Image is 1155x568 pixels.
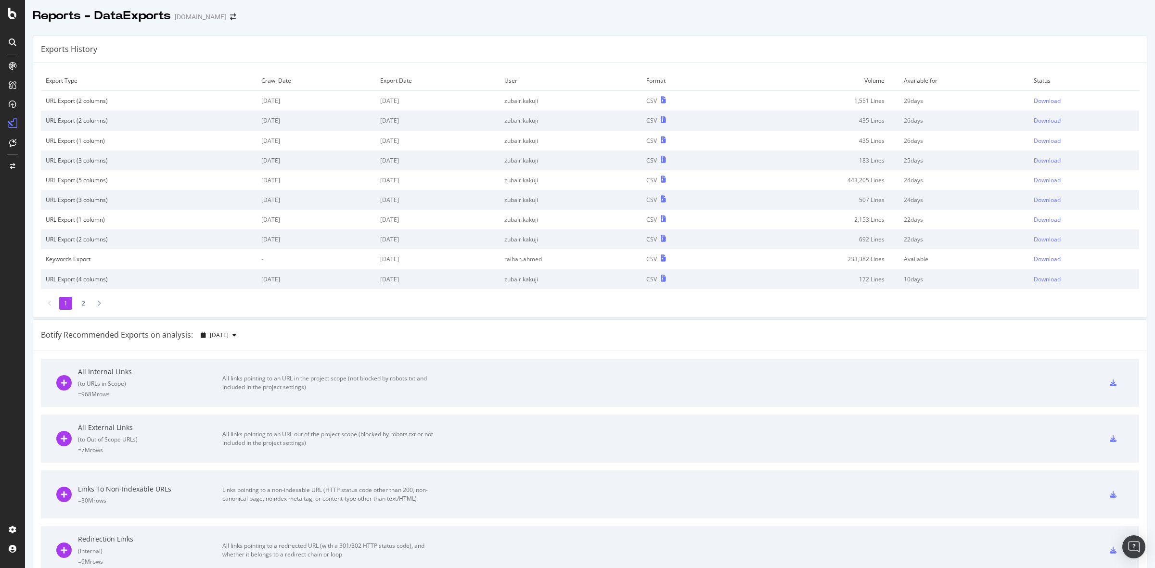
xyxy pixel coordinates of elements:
a: Download [1034,97,1134,105]
td: [DATE] [257,210,375,229]
div: URL Export (4 columns) [46,275,252,283]
td: zubair.kakuji [500,131,642,151]
div: Download [1034,255,1061,263]
td: 26 days [899,131,1029,151]
button: [DATE] [197,328,240,343]
td: Volume [730,71,899,91]
a: Download [1034,116,1134,125]
td: [DATE] [257,170,375,190]
td: [DATE] [375,111,500,130]
div: Exports History [41,44,97,55]
td: 2,153 Lines [730,210,899,229]
div: CSV [646,116,657,125]
div: = 968M rows [78,390,222,398]
td: 692 Lines [730,229,899,249]
td: [DATE] [257,190,375,210]
a: Download [1034,137,1134,145]
div: CSV [646,255,657,263]
td: [DATE] [375,91,500,111]
div: URL Export (2 columns) [46,235,252,243]
td: 26 days [899,111,1029,130]
a: Download [1034,156,1134,164]
div: csv-export [1110,547,1116,554]
td: zubair.kakuji [500,111,642,130]
div: Download [1034,176,1061,184]
td: [DATE] [375,151,500,170]
div: All links pointing to an URL out of the project scope (blocked by robots.txt or not included in t... [222,430,439,447]
td: Available for [899,71,1029,91]
div: CSV [646,196,657,204]
td: zubair.kakuji [500,91,642,111]
div: CSV [646,275,657,283]
td: [DATE] [375,131,500,151]
td: [DATE] [257,269,375,289]
div: Redirection Links [78,534,222,544]
td: Export Type [41,71,257,91]
div: Botify Recommended Exports on analysis: [41,329,193,341]
div: CSV [646,137,657,145]
li: 2 [77,297,90,310]
td: Export Date [375,71,500,91]
td: [DATE] [257,91,375,111]
td: 435 Lines [730,131,899,151]
div: CSV [646,156,657,164]
div: CSV [646,97,657,105]
a: Download [1034,176,1134,184]
div: Available [904,255,1025,263]
td: zubair.kakuji [500,269,642,289]
div: [DOMAIN_NAME] [175,12,226,22]
td: [DATE] [375,210,500,229]
td: 183 Lines [730,151,899,170]
td: - [257,249,375,269]
td: 22 days [899,229,1029,249]
a: Download [1034,255,1134,263]
span: 2025 Sep. 12th [210,331,229,339]
td: [DATE] [375,190,500,210]
div: = 30M rows [78,496,222,505]
div: csv-export [1110,379,1116,386]
div: URL Export (2 columns) [46,97,252,105]
td: 24 days [899,170,1029,190]
td: [DATE] [257,151,375,170]
td: 507 Lines [730,190,899,210]
td: 24 days [899,190,1029,210]
div: Download [1034,196,1061,204]
div: All External Links [78,423,222,432]
div: Download [1034,97,1061,105]
div: Download [1034,235,1061,243]
td: 29 days [899,91,1029,111]
div: CSV [646,235,657,243]
td: 22 days [899,210,1029,229]
td: zubair.kakuji [500,170,642,190]
div: All links pointing to a redirected URL (with a 301/302 HTTP status code), and whether it belongs ... [222,542,439,559]
div: ( to URLs in Scope ) [78,379,222,388]
td: 25 days [899,151,1029,170]
div: All links pointing to an URL in the project scope (not blocked by robots.txt and included in the ... [222,374,439,391]
div: URL Export (3 columns) [46,156,252,164]
td: [DATE] [257,229,375,249]
div: URL Export (1 column) [46,137,252,145]
td: [DATE] [375,249,500,269]
div: CSV [646,176,657,184]
div: Reports - DataExports [33,8,171,24]
div: URL Export (2 columns) [46,116,252,125]
div: = 9M rows [78,557,222,566]
td: User [500,71,642,91]
td: 172 Lines [730,269,899,289]
div: Download [1034,156,1061,164]
td: 233,382 Lines [730,249,899,269]
td: zubair.kakuji [500,210,642,229]
td: 10 days [899,269,1029,289]
div: URL Export (5 columns) [46,176,252,184]
div: Download [1034,275,1061,283]
div: Download [1034,137,1061,145]
div: = 7M rows [78,446,222,454]
a: Download [1034,275,1134,283]
td: 443,205 Lines [730,170,899,190]
div: All Internal Links [78,367,222,377]
td: 1,551 Lines [730,91,899,111]
div: Download [1034,116,1061,125]
td: 435 Lines [730,111,899,130]
div: csv-export [1110,435,1116,442]
a: Download [1034,235,1134,243]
